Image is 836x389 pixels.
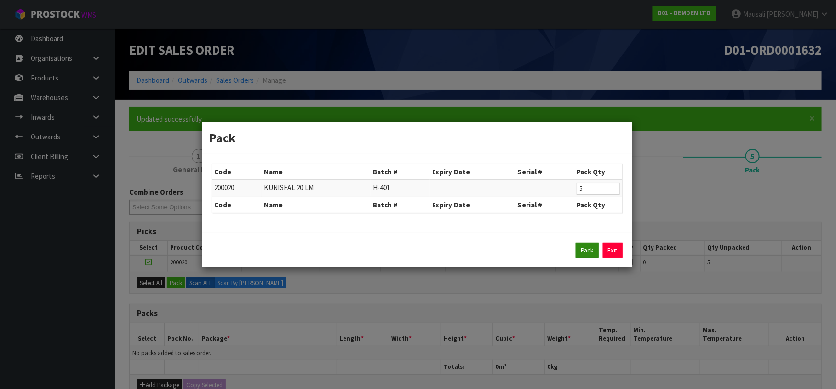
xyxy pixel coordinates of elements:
[603,243,623,258] a: Exit
[430,164,515,180] th: Expiry Date
[209,129,625,147] h3: Pack
[515,197,574,213] th: Serial #
[215,183,235,192] span: 200020
[212,197,262,213] th: Code
[212,164,262,180] th: Code
[262,197,370,213] th: Name
[371,197,430,213] th: Batch #
[576,243,599,258] button: Pack
[373,183,390,192] span: H-401
[430,197,515,213] th: Expiry Date
[264,183,314,192] span: KUNISEAL 20 LM
[574,197,622,213] th: Pack Qty
[262,164,370,180] th: Name
[371,164,430,180] th: Batch #
[515,164,574,180] th: Serial #
[574,164,622,180] th: Pack Qty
